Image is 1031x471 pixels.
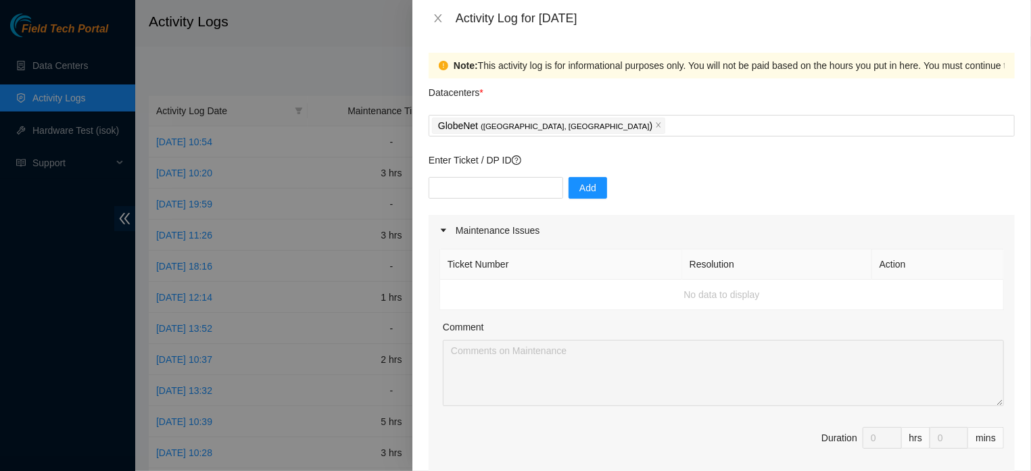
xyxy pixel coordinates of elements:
[439,61,448,70] span: exclamation-circle
[481,122,650,130] span: ( [GEOGRAPHIC_DATA], [GEOGRAPHIC_DATA]
[902,427,930,449] div: hrs
[655,122,662,130] span: close
[443,340,1004,406] textarea: Comment
[454,58,478,73] strong: Note:
[440,280,1004,310] td: No data to display
[429,12,448,25] button: Close
[443,320,484,334] label: Comment
[433,13,443,24] span: close
[872,249,1004,280] th: Action
[429,78,483,100] p: Datacenters
[968,427,1004,449] div: mins
[456,11,1015,26] div: Activity Log for [DATE]
[440,249,682,280] th: Ticket Number
[821,430,857,445] div: Duration
[438,118,652,134] p: GlobeNet )
[439,226,448,234] span: caret-right
[579,180,596,195] span: Add
[512,155,521,165] span: question-circle
[682,249,872,280] th: Resolution
[429,215,1015,246] div: Maintenance Issues
[429,153,1015,168] p: Enter Ticket / DP ID
[569,177,607,199] button: Add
